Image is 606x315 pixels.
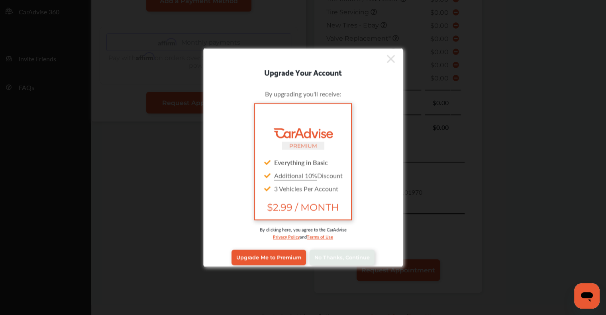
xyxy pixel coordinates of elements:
[574,283,600,309] iframe: Button to launch messaging window
[274,157,328,166] strong: Everything in Basic
[236,254,301,260] span: Upgrade Me to Premium
[261,201,344,213] span: $2.99 / MONTH
[231,250,306,265] a: Upgrade Me to Premium
[274,170,317,180] u: Additional 10%
[310,250,375,265] a: No Thanks, Continue
[274,170,343,180] span: Discount
[307,232,333,240] a: Terms of Use
[289,142,317,149] small: PREMIUM
[314,254,370,260] span: No Thanks, Continue
[216,226,391,248] div: By clicking here, you agree to the CarAdvise and
[261,182,344,195] div: 3 Vehicles Per Account
[204,65,403,78] div: Upgrade Your Account
[216,89,391,98] div: By upgrading you'll receive:
[273,232,300,240] a: Privacy Policy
